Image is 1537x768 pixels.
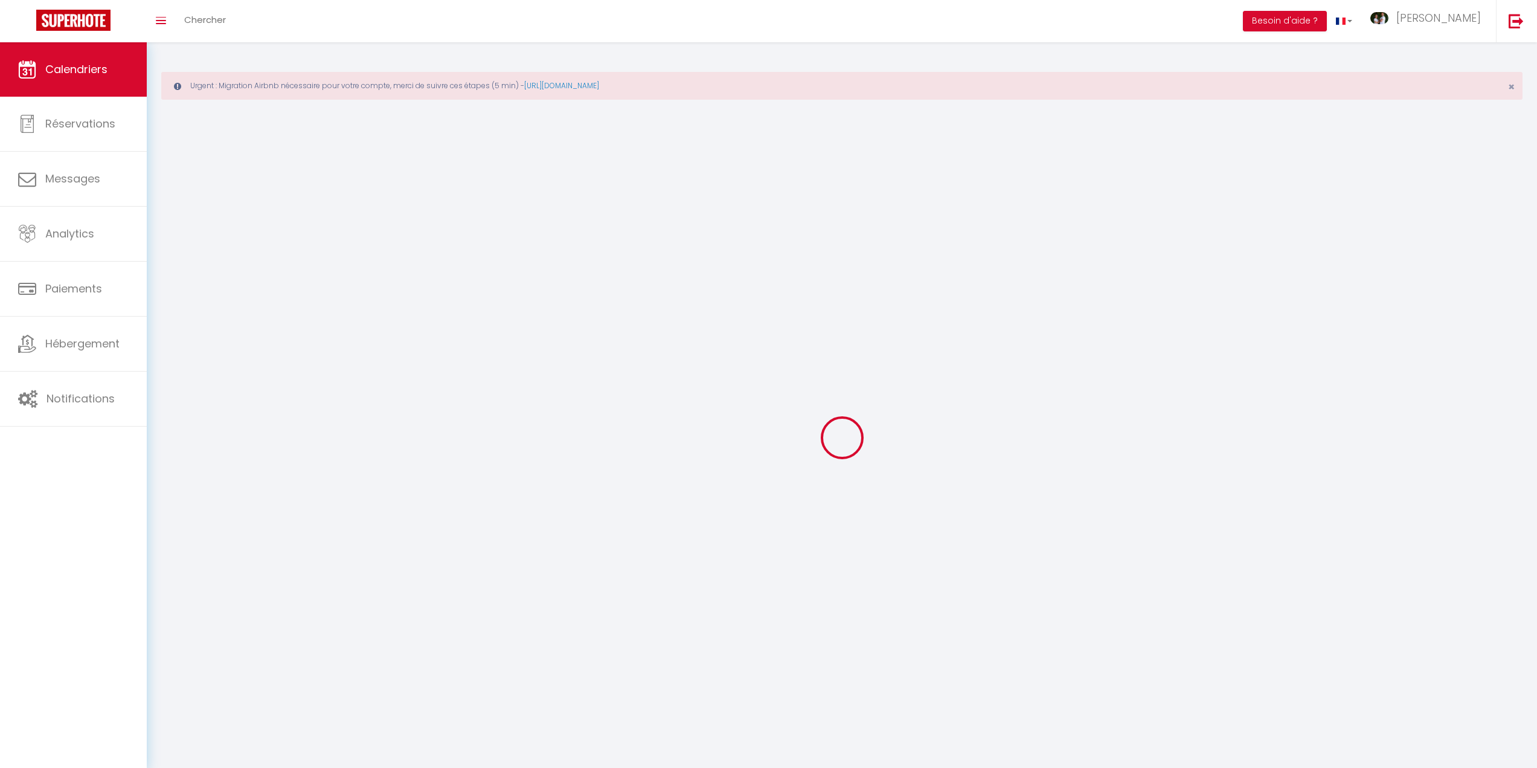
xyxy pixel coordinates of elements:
div: Urgent : Migration Airbnb nécessaire pour votre compte, merci de suivre ces étapes (5 min) - [161,72,1523,100]
span: Réservations [45,116,115,131]
span: Calendriers [45,62,107,77]
img: logout [1509,13,1524,28]
img: ... [1370,12,1388,24]
span: Chercher [184,13,226,26]
span: Paiements [45,281,102,296]
span: × [1508,79,1515,94]
button: Close [1508,82,1515,92]
iframe: LiveChat chat widget [1486,717,1537,768]
span: [PERSON_NAME] [1396,10,1481,25]
button: Besoin d'aide ? [1243,11,1327,31]
img: Super Booking [36,10,111,31]
span: Messages [45,171,100,186]
a: [URL][DOMAIN_NAME] [524,80,599,91]
span: Notifications [47,391,115,406]
span: Analytics [45,226,94,241]
span: Hébergement [45,336,120,351]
